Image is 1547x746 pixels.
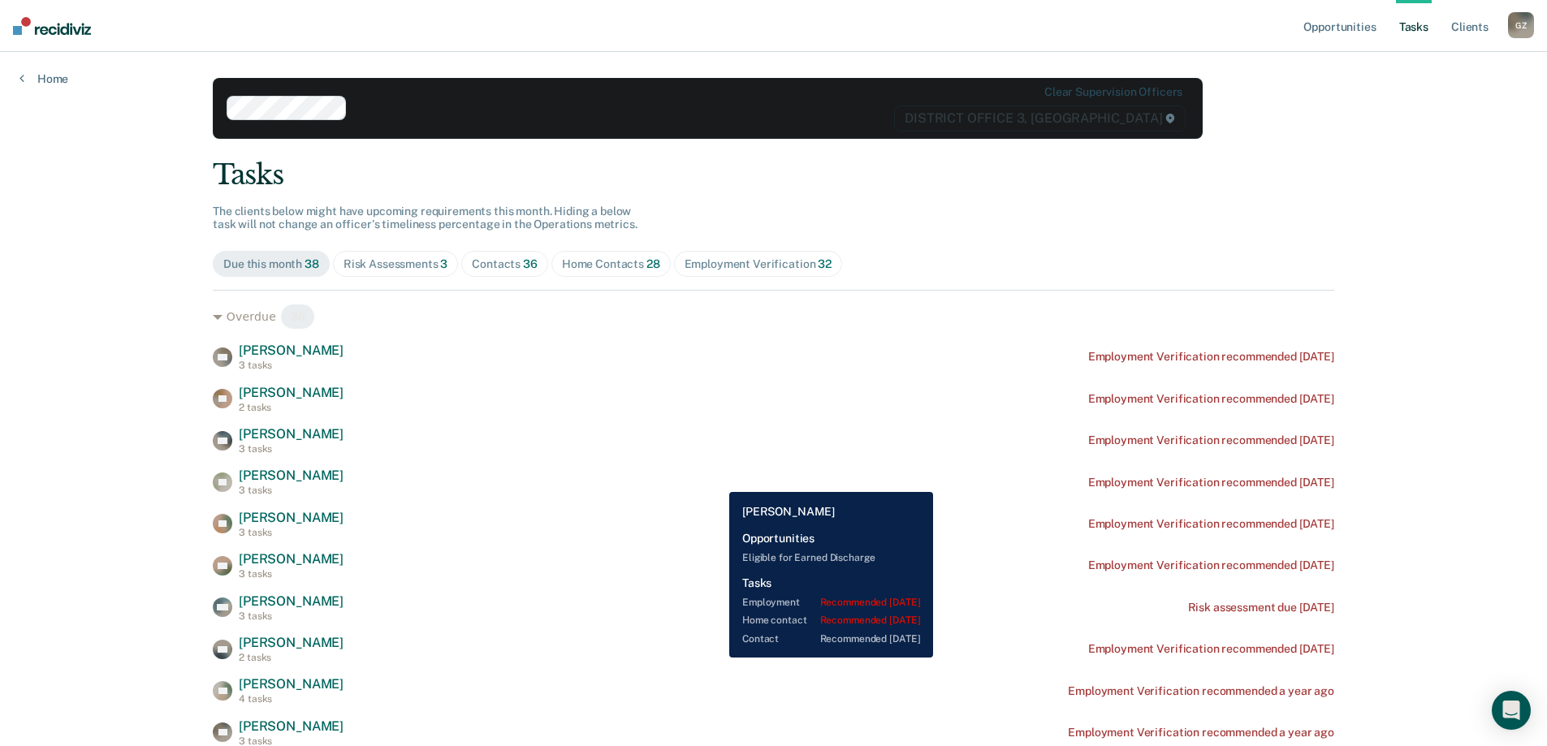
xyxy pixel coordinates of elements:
span: [PERSON_NAME] [239,343,344,358]
div: Employment Verification recommended [DATE] [1088,350,1334,364]
div: Employment Verification recommended [DATE] [1088,642,1334,656]
div: 3 tasks [239,527,344,538]
div: 2 tasks [239,652,344,663]
div: Contacts [472,257,538,271]
div: Tasks [213,158,1334,192]
div: 3 tasks [239,360,344,371]
span: [PERSON_NAME] [239,593,344,609]
span: [PERSON_NAME] [239,426,344,442]
span: 28 [646,257,660,270]
div: 3 tasks [239,485,344,496]
div: 3 tasks [239,568,344,580]
div: Clear supervision officers [1044,85,1182,99]
span: [PERSON_NAME] [239,635,344,650]
span: [PERSON_NAME] [239,676,344,692]
div: Employment Verification recommended a year ago [1068,684,1334,698]
span: 38 [305,257,319,270]
img: Recidiviz [13,17,91,35]
div: Due this month [223,257,319,271]
span: [PERSON_NAME] [239,468,344,483]
span: 3 [440,257,447,270]
div: Risk Assessments [344,257,448,271]
span: 32 [818,257,832,270]
span: 36 [280,304,316,330]
span: 36 [523,257,538,270]
div: 3 tasks [239,443,344,455]
div: 4 tasks [239,693,344,705]
span: [PERSON_NAME] [239,718,344,734]
div: Employment Verification recommended [DATE] [1088,476,1334,489]
span: [PERSON_NAME] [239,551,344,567]
div: Employment Verification recommended a year ago [1068,726,1334,740]
div: Open Intercom Messenger [1492,691,1531,730]
div: Risk assessment due [DATE] [1188,601,1334,614]
button: GZ [1508,12,1534,38]
div: G Z [1508,12,1534,38]
div: Employment Verification [685,257,832,271]
div: Employment Verification recommended [DATE] [1088,392,1334,406]
a: Home [19,71,68,86]
span: The clients below might have upcoming requirements this month. Hiding a below task will not chang... [213,205,637,231]
div: Home Contacts [562,257,660,271]
div: 2 tasks [239,402,344,413]
span: DISTRICT OFFICE 3, [GEOGRAPHIC_DATA] [894,106,1186,132]
span: [PERSON_NAME] [239,510,344,525]
div: 3 tasks [239,610,344,622]
span: [PERSON_NAME] [239,385,344,400]
div: Employment Verification recommended [DATE] [1088,558,1334,572]
div: Overdue 36 [213,304,1334,330]
div: Employment Verification recommended [DATE] [1088,517,1334,531]
div: Employment Verification recommended [DATE] [1088,433,1334,447]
